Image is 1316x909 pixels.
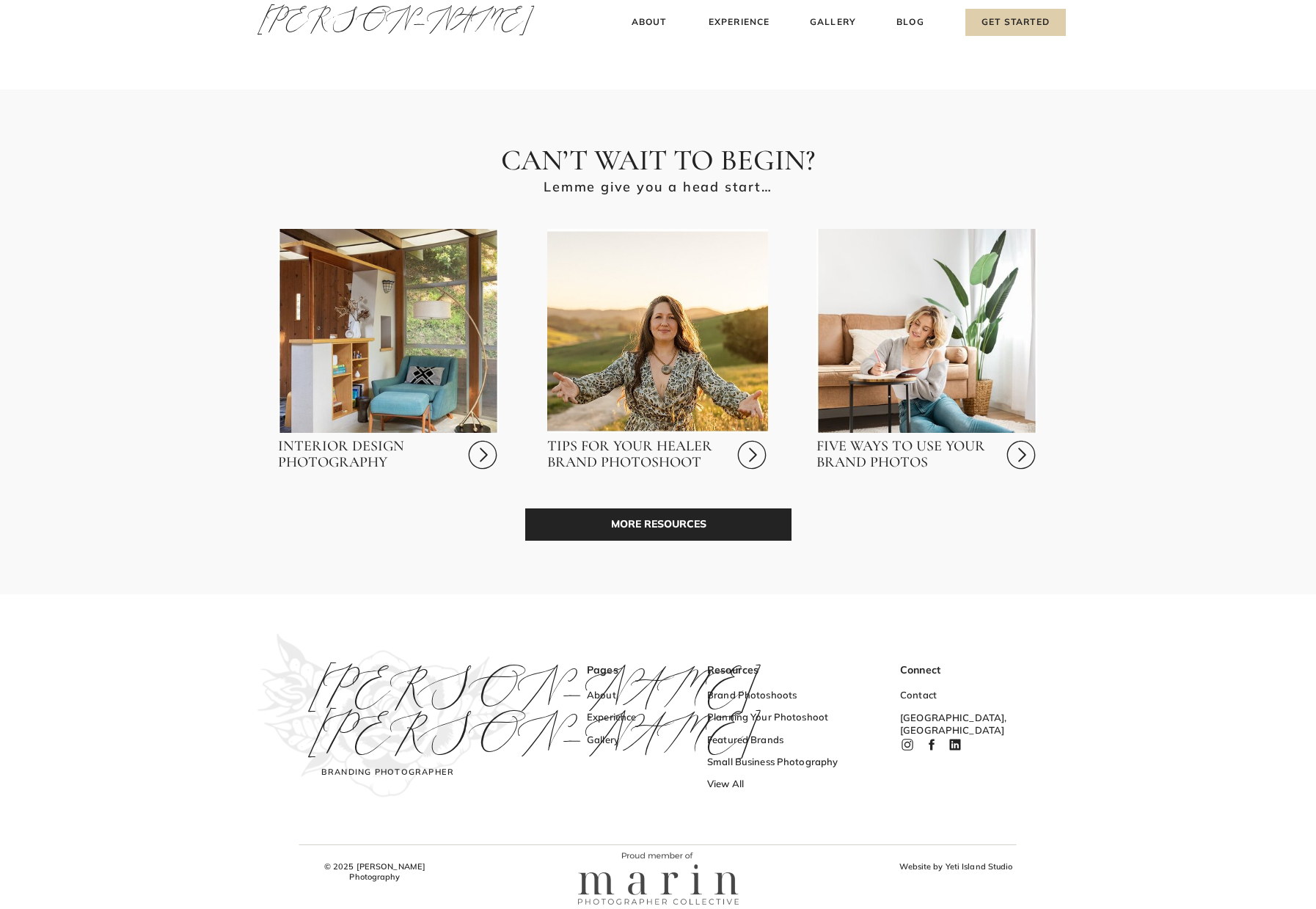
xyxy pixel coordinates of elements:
[707,711,850,726] a: Planning Your Photoshoot
[317,767,458,782] h3: Branding Photographer
[707,689,850,704] a: Brand Photoshoots
[547,438,729,472] a: Tips For Your Healer Brand Photoshoot
[896,861,1017,877] a: Website by Yeti Island Studio
[308,668,477,760] h3: [PERSON_NAME] [PERSON_NAME]
[706,15,772,30] a: Experience
[965,9,1066,36] a: Get Started
[900,712,995,727] h3: [GEOGRAPHIC_DATA], [GEOGRAPHIC_DATA]
[808,15,858,30] a: Gallery
[543,177,773,201] h2: Lemme give you a head start…
[525,508,792,541] a: MORE RESOURCES
[308,668,477,760] a: [PERSON_NAME][PERSON_NAME]
[278,438,460,472] a: Interior Design Photography
[893,15,927,30] a: Blog
[707,734,850,749] a: Featured Brands
[627,15,670,30] a: About
[816,438,998,472] a: Five Ways To Use Your Brand Photos
[707,778,850,793] a: View All
[474,144,842,177] h2: Can’t wait to begin?
[707,756,850,771] a: Small Business Photography
[900,689,987,704] a: Contact
[900,663,987,679] h3: Connect
[299,861,450,877] h3: © 2025 [PERSON_NAME] Photography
